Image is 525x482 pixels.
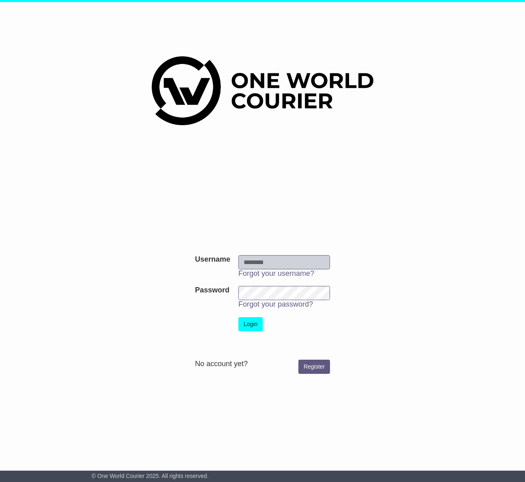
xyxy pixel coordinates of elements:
[195,360,330,369] div: No account yet?
[195,255,230,264] label: Username
[92,473,209,479] span: © One World Courier 2025. All rights reserved.
[195,286,229,295] label: Password
[298,360,330,374] a: Register
[238,269,314,277] a: Forgot your username?
[152,56,373,125] img: One World
[238,317,263,331] button: Login
[238,300,313,308] a: Forgot your password?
